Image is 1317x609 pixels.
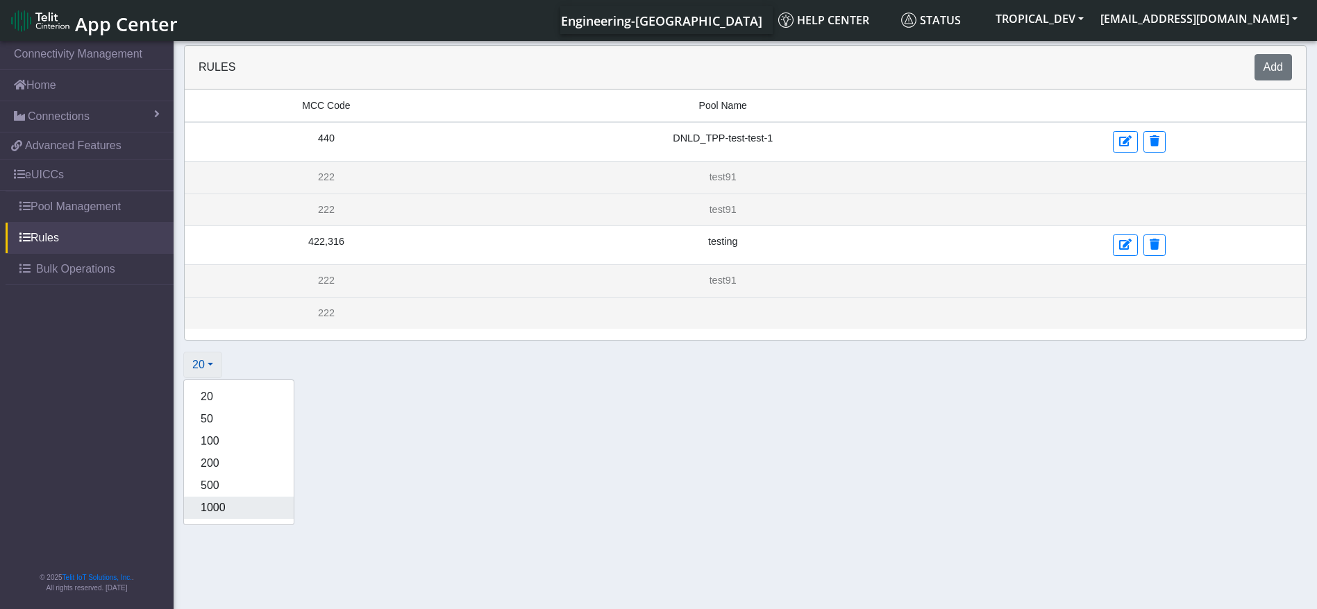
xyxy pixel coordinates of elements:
span: Bulk Operations [36,261,115,277]
td: testing [468,226,978,265]
button: 100 [184,430,294,452]
td: 440 [185,122,468,162]
a: App Center [11,6,176,35]
a: Telit IoT Solutions, Inc. [62,574,132,581]
button: 50 [184,408,294,430]
a: Help center [773,6,896,34]
button: 200 [184,452,294,474]
button: Add [1255,54,1292,80]
span: Pool Name [699,98,747,113]
td: 422,316 [185,226,468,265]
button: 20 [183,352,222,378]
img: logo-telit-cinterion-gw-new.png [11,10,69,32]
div: Rules [188,59,746,76]
span: Advanced Features [25,137,121,154]
span: App Center [75,11,178,37]
button: 1000 [184,497,294,519]
td: DNLD_TPP-test-test-1 [468,122,978,162]
a: Bulk Operations [6,254,174,284]
a: Your current platform instance [560,6,762,34]
button: 500 [184,474,294,497]
span: Status [901,12,961,28]
button: [EMAIL_ADDRESS][DOMAIN_NAME] [1092,6,1306,31]
button: TROPICAL_DEV [987,6,1092,31]
span: Help center [778,12,869,28]
img: status.svg [901,12,916,28]
a: Status [896,6,987,34]
div: 20 [183,379,294,525]
img: knowledge.svg [778,12,794,28]
span: Connections [28,108,90,125]
span: MCC Code [302,98,350,113]
a: Rules [6,223,174,253]
a: Pool Management [6,191,174,222]
button: 20 [184,386,294,408]
span: Engineering-[GEOGRAPHIC_DATA] [561,12,762,29]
